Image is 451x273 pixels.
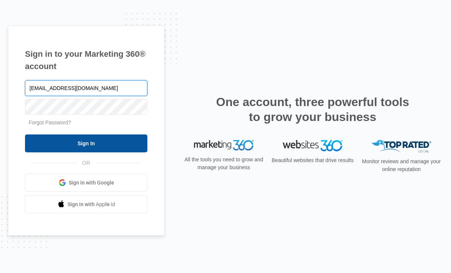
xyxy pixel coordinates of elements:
[372,140,431,152] img: Top Rated Local
[69,179,114,187] span: Sign in with Google
[25,195,147,213] a: Sign in with Apple Id
[194,140,254,151] img: Marketing 360
[283,140,342,151] img: Websites 360
[77,159,95,167] span: OR
[68,201,115,208] span: Sign in with Apple Id
[360,158,443,173] p: Monitor reviews and manage your online reputation
[25,48,147,72] h1: Sign in to your Marketing 360® account
[214,94,411,124] h2: One account, three powerful tools to grow your business
[271,156,354,164] p: Beautiful websites that drive results
[25,80,147,96] input: Email
[182,156,266,171] p: All the tools you need to grow and manage your business
[25,134,147,152] input: Sign In
[25,174,147,192] a: Sign in with Google
[29,120,71,125] a: Forgot Password?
